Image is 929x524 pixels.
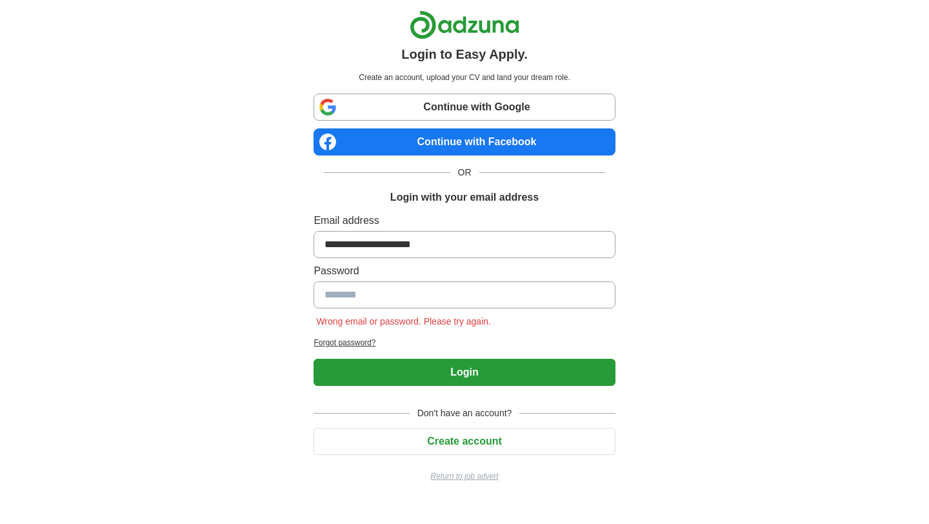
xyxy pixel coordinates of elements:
a: Forgot password? [314,337,615,348]
label: Email address [314,213,615,228]
a: Create account [314,436,615,447]
h1: Login to Easy Apply. [401,45,528,64]
label: Password [314,263,615,279]
h1: Login with your email address [390,190,539,205]
span: Wrong email or password. Please try again. [314,316,494,327]
p: Create an account, upload your CV and land your dream role. [316,72,612,83]
a: Continue with Facebook [314,128,615,156]
button: Create account [314,428,615,455]
a: Return to job advert [314,470,615,482]
button: Login [314,359,615,386]
img: Adzuna logo [410,10,519,39]
span: Don't have an account? [410,407,520,420]
a: Continue with Google [314,94,615,121]
span: OR [450,166,479,179]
